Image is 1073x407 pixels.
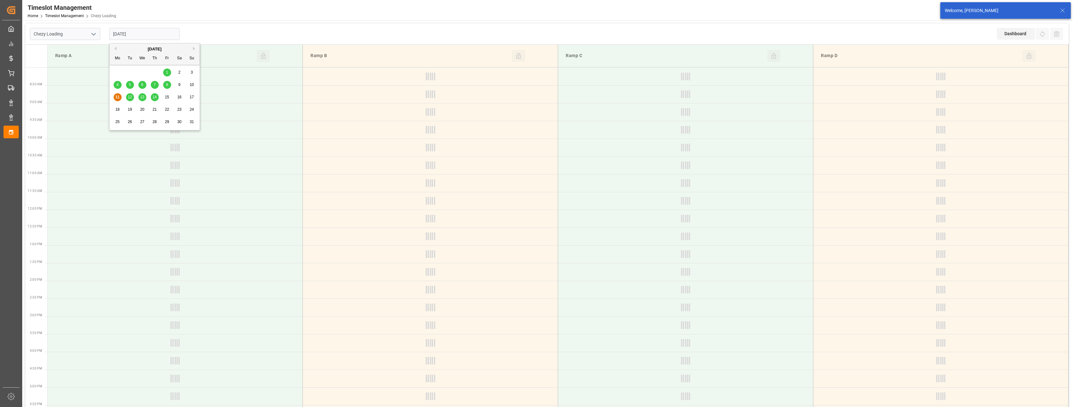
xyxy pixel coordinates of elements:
[188,55,196,62] div: Su
[28,189,42,193] span: 11:30 AM
[177,95,181,99] span: 16
[176,93,183,101] div: Choose Saturday, August 16th, 2025
[176,69,183,76] div: Choose Saturday, August 2nd, 2025
[30,278,42,281] span: 2:00 PM
[114,106,122,114] div: Choose Monday, August 18th, 2025
[129,82,131,87] span: 5
[28,14,38,18] a: Home
[563,50,767,62] div: Ramp C
[113,47,117,50] button: Previous Month
[163,55,171,62] div: Fr
[30,28,100,40] input: Type to search/select
[188,81,196,89] div: Choose Sunday, August 10th, 2025
[165,95,169,99] span: 15
[176,81,183,89] div: Choose Saturday, August 9th, 2025
[152,107,157,112] span: 21
[126,118,134,126] div: Choose Tuesday, August 26th, 2025
[163,93,171,101] div: Choose Friday, August 15th, 2025
[165,120,169,124] span: 29
[163,106,171,114] div: Choose Friday, August 22nd, 2025
[138,81,146,89] div: Choose Wednesday, August 6th, 2025
[190,82,194,87] span: 10
[30,260,42,264] span: 1:30 PM
[152,95,157,99] span: 14
[190,107,194,112] span: 24
[193,47,197,50] button: Next Month
[178,82,181,87] span: 9
[126,93,134,101] div: Choose Tuesday, August 12th, 2025
[30,242,42,246] span: 1:00 PM
[191,70,193,75] span: 3
[126,55,134,62] div: Tu
[190,120,194,124] span: 31
[126,81,134,89] div: Choose Tuesday, August 5th, 2025
[30,296,42,299] span: 2:30 PM
[110,46,200,52] div: [DATE]
[117,82,119,87] span: 4
[818,50,1022,62] div: Ramp D
[188,69,196,76] div: Choose Sunday, August 3rd, 2025
[190,95,194,99] span: 17
[140,120,144,124] span: 27
[115,107,119,112] span: 18
[128,107,132,112] span: 19
[151,93,159,101] div: Choose Thursday, August 14th, 2025
[53,50,257,62] div: Ramp A
[89,29,98,39] button: open menu
[115,120,119,124] span: 25
[188,106,196,114] div: Choose Sunday, August 24th, 2025
[30,331,42,335] span: 3:30 PM
[151,55,159,62] div: Th
[188,93,196,101] div: Choose Sunday, August 17th, 2025
[151,81,159,89] div: Choose Thursday, August 7th, 2025
[165,107,169,112] span: 22
[114,93,122,101] div: Choose Monday, August 11th, 2025
[111,66,198,128] div: month 2025-08
[128,95,132,99] span: 12
[945,7,1054,14] div: Welcome, [PERSON_NAME]
[126,106,134,114] div: Choose Tuesday, August 19th, 2025
[30,349,42,352] span: 4:00 PM
[30,82,42,86] span: 8:30 AM
[154,82,156,87] span: 7
[308,50,512,62] div: Ramp B
[28,207,42,210] span: 12:00 PM
[176,106,183,114] div: Choose Saturday, August 23rd, 2025
[163,118,171,126] div: Choose Friday, August 29th, 2025
[177,120,181,124] span: 30
[997,28,1035,40] div: Dashboard
[151,118,159,126] div: Choose Thursday, August 28th, 2025
[138,55,146,62] div: We
[163,81,171,89] div: Choose Friday, August 8th, 2025
[176,118,183,126] div: Choose Saturday, August 30th, 2025
[114,55,122,62] div: Mo
[176,55,183,62] div: Sa
[28,136,42,139] span: 10:00 AM
[114,118,122,126] div: Choose Monday, August 25th, 2025
[163,69,171,76] div: Choose Friday, August 1st, 2025
[28,154,42,157] span: 10:30 AM
[30,402,42,406] span: 5:30 PM
[166,82,168,87] span: 8
[28,171,42,175] span: 11:00 AM
[138,118,146,126] div: Choose Wednesday, August 27th, 2025
[140,107,144,112] span: 20
[30,118,42,121] span: 9:30 AM
[30,100,42,104] span: 9:00 AM
[115,95,119,99] span: 11
[28,3,116,12] div: Timeslot Management
[138,93,146,101] div: Choose Wednesday, August 13th, 2025
[109,28,180,40] input: DD-MM-YYYY
[114,81,122,89] div: Choose Monday, August 4th, 2025
[178,70,181,75] span: 2
[177,107,181,112] span: 23
[152,120,157,124] span: 28
[30,384,42,388] span: 5:00 PM
[128,120,132,124] span: 26
[30,367,42,370] span: 4:30 PM
[138,106,146,114] div: Choose Wednesday, August 20th, 2025
[188,118,196,126] div: Choose Sunday, August 31st, 2025
[141,82,143,87] span: 6
[151,106,159,114] div: Choose Thursday, August 21st, 2025
[45,14,84,18] a: Timeslot Management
